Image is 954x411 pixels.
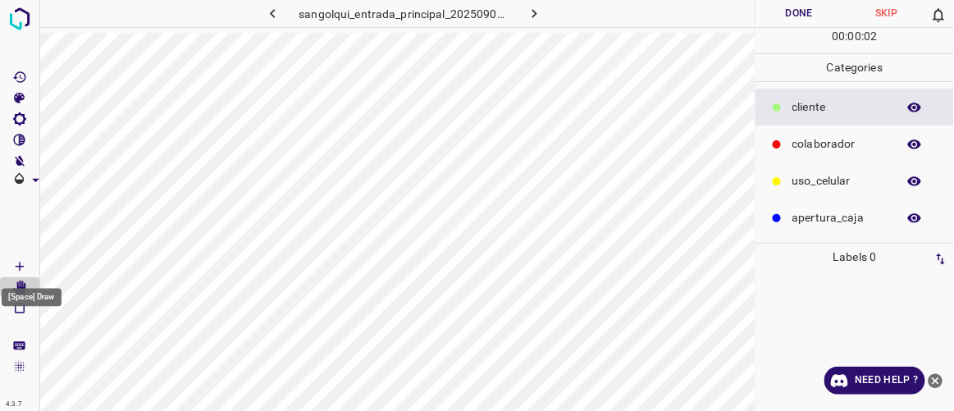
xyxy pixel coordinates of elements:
[2,398,26,411] div: 4.3.7
[925,367,946,395] button: close-help
[792,209,888,226] p: apertura_caja
[755,89,954,126] div: cliente
[833,28,846,45] p: 00
[760,244,949,271] p: Labels 0
[792,172,888,190] p: uso_celular
[755,199,954,236] div: apertura_caja
[848,28,861,45] p: 00
[755,54,954,81] p: Categories
[755,162,954,199] div: uso_celular
[755,126,954,162] div: colaborador
[2,289,62,307] div: [Space] Draw
[299,4,509,27] h6: sangolqui_entrada_principal_20250902_110431_508484.jpg
[792,135,888,153] p: colaborador
[792,98,888,116] p: cliente
[833,28,878,53] div: : :
[864,28,877,45] p: 02
[824,367,925,395] a: Need Help ?
[5,4,34,34] img: logo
